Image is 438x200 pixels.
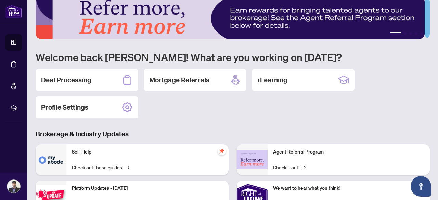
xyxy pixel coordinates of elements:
span: → [302,163,306,171]
img: logo [5,5,22,18]
p: Platform Updates - [DATE] [72,185,223,192]
p: Self-Help [72,148,223,156]
a: Check out these guides!→ [72,163,129,171]
span: → [126,163,129,171]
h1: Welcome back [PERSON_NAME]! What are you working on [DATE]? [36,51,430,64]
img: Agent Referral Program [237,150,268,169]
a: Check it out!→ [273,163,306,171]
img: Self-Help [36,144,66,175]
button: 4 [415,32,417,35]
h3: Brokerage & Industry Updates [36,129,430,139]
button: 5 [420,32,423,35]
p: We want to hear what you think! [273,185,424,192]
button: Open asap [411,176,431,197]
p: Agent Referral Program [273,148,424,156]
button: 1 [390,32,401,35]
h2: Deal Processing [41,75,91,85]
button: 3 [409,32,412,35]
h2: Mortgage Referrals [149,75,209,85]
h2: rLearning [257,75,287,85]
span: pushpin [218,147,226,155]
h2: Profile Settings [41,103,88,112]
button: 2 [404,32,407,35]
img: Profile Icon [7,180,20,193]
